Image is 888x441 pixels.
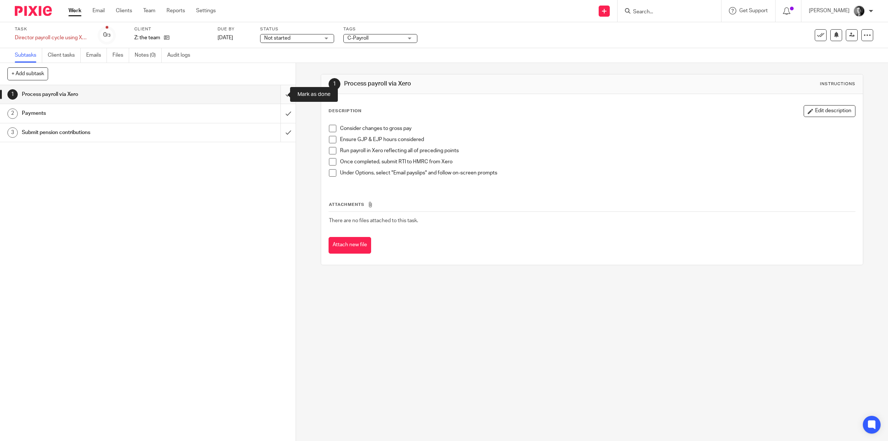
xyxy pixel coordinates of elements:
[167,48,196,63] a: Audit logs
[329,78,340,90] div: 1
[804,105,855,117] button: Edit description
[134,26,208,32] label: Client
[329,237,371,254] button: Attach new file
[166,7,185,14] a: Reports
[820,81,855,87] div: Instructions
[329,203,364,207] span: Attachments
[853,5,865,17] img: DSC_9061-3.jpg
[22,127,189,138] h1: Submit pension contributions
[135,48,162,63] a: Notes (0)
[344,80,608,88] h1: Process payroll via Xero
[340,147,855,154] p: Run payroll in Xero reflecting all of preceding points
[7,108,18,119] div: 2
[15,26,89,32] label: Task
[68,7,81,14] a: Work
[632,9,699,16] input: Search
[7,67,48,80] button: + Add subtask
[15,48,42,63] a: Subtasks
[343,26,417,32] label: Tags
[347,36,369,41] span: C-Payroll
[809,7,850,14] p: [PERSON_NAME]
[134,34,160,41] p: Z: the team
[260,26,334,32] label: Status
[340,169,855,177] p: Under Options, select "Email payslips" and follow on-screen prompts
[218,26,251,32] label: Due by
[22,89,189,100] h1: Process payroll via Xero
[48,48,81,63] a: Client tasks
[86,48,107,63] a: Emails
[340,158,855,166] p: Once completed, submit RTI to HMRC from Xero
[92,7,105,14] a: Email
[116,7,132,14] a: Clients
[15,34,89,41] div: Director payroll cycle using Xero for the month of ...
[739,8,768,13] span: Get Support
[112,48,129,63] a: Files
[143,7,155,14] a: Team
[340,125,855,132] p: Consider changes to gross pay
[107,33,111,37] small: /3
[340,136,855,143] p: Ensure GJP & EJP hours considered
[15,6,52,16] img: Pixie
[7,89,18,100] div: 1
[22,108,189,119] h1: Payments
[196,7,216,14] a: Settings
[103,31,111,39] div: 0
[218,35,233,40] span: [DATE]
[7,127,18,138] div: 3
[264,36,290,41] span: Not started
[329,108,361,114] p: Description
[329,218,418,223] span: There are no files attached to this task.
